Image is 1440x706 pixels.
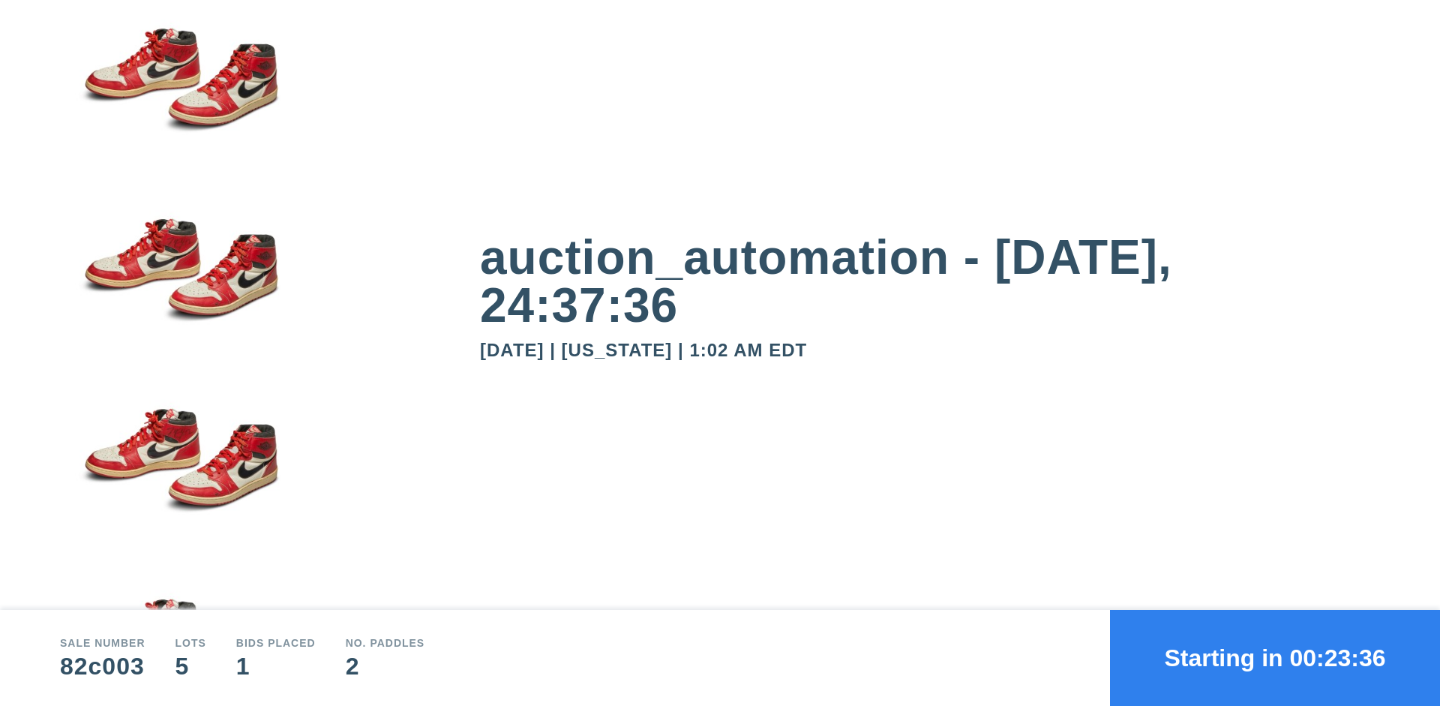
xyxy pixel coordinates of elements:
img: small [60,194,300,385]
img: small [60,385,300,575]
div: 5 [175,654,206,678]
div: 2 [346,654,425,678]
img: small [60,5,300,195]
div: Bids Placed [236,638,316,648]
div: Sale number [60,638,145,648]
div: 1 [236,654,316,678]
div: 82c003 [60,654,145,678]
div: Lots [175,638,206,648]
div: No. Paddles [346,638,425,648]
button: Starting in 00:23:36 [1110,610,1440,706]
div: auction_automation - [DATE], 24:37:36 [480,233,1380,329]
div: [DATE] | [US_STATE] | 1:02 AM EDT [480,341,1380,359]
